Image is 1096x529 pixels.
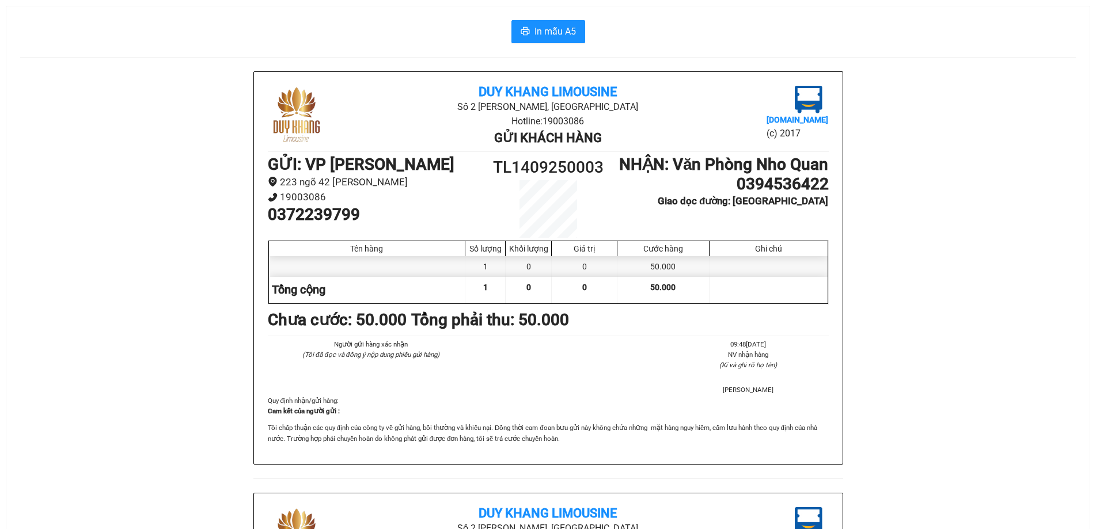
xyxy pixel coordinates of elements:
[361,100,735,114] li: Số 2 [PERSON_NAME], [GEOGRAPHIC_DATA]
[521,26,530,37] span: printer
[478,155,619,180] h1: TL1409250003
[552,256,617,277] div: 0
[712,244,825,253] div: Ghi chú
[668,349,828,360] li: NV nhận hàng
[268,174,478,190] li: 223 ngõ 42 [PERSON_NAME]
[468,244,502,253] div: Số lượng
[479,85,617,99] b: Duy Khang Limousine
[494,131,602,145] b: Gửi khách hàng
[526,283,531,292] span: 0
[619,155,829,174] b: NHẬN : Văn Phòng Nho Quan
[506,256,552,277] div: 0
[483,283,488,292] span: 1
[795,86,822,113] img: logo.jpg
[534,24,576,39] span: In mẫu A5
[268,395,829,444] div: Quy định nhận/gửi hàng :
[302,351,439,359] i: (Tôi đã đọc và đồng ý nộp dung phiếu gửi hàng)
[555,244,614,253] div: Giá trị
[268,189,478,205] li: 19003086
[291,339,452,349] li: Người gửi hàng xác nhận
[668,339,828,349] li: 09:48[DATE]
[411,310,569,329] b: Tổng phải thu: 50.000
[620,244,706,253] div: Cước hàng
[618,174,828,194] h1: 0394536422
[268,177,278,187] span: environment
[767,126,828,140] li: (c) 2017
[268,423,829,443] p: Tôi chấp thuận các quy định của công ty về gửi hàng, bồi thường và khiếu nại. Đồng thời cam đoan ...
[668,385,828,395] li: [PERSON_NAME]
[650,283,676,292] span: 50.000
[465,256,506,277] div: 1
[268,155,454,174] b: GỬI : VP [PERSON_NAME]
[268,407,340,415] strong: Cam kết của người gửi :
[272,244,462,253] div: Tên hàng
[767,115,828,124] b: [DOMAIN_NAME]
[268,205,478,224] h1: 0372239799
[511,20,585,43] button: printerIn mẫu A5
[272,283,325,296] span: Tổng cộng
[509,244,548,253] div: Khối lượng
[268,310,407,329] b: Chưa cước : 50.000
[361,114,735,128] li: Hotline: 19003086
[268,192,278,202] span: phone
[658,195,828,207] b: Giao dọc đường: [GEOGRAPHIC_DATA]
[719,361,777,369] i: (Kí và ghi rõ họ tên)
[617,256,709,277] div: 50.000
[582,283,587,292] span: 0
[479,506,617,520] b: Duy Khang Limousine
[268,86,325,143] img: logo.jpg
